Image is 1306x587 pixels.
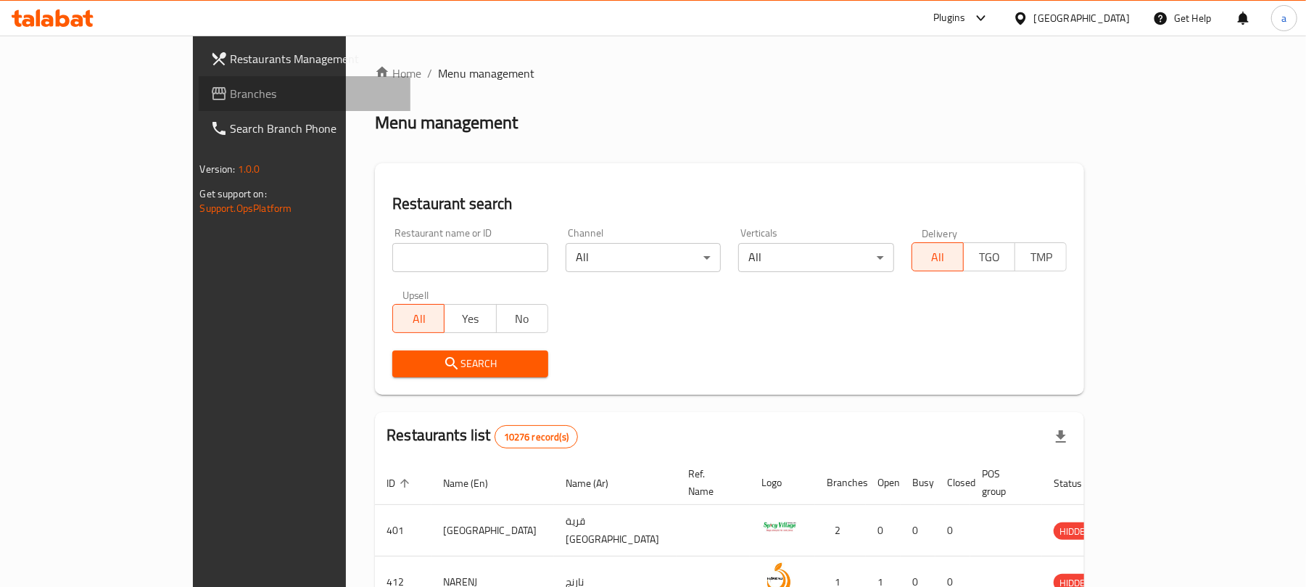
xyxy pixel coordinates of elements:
[404,355,537,373] span: Search
[199,111,411,146] a: Search Branch Phone
[399,308,439,329] span: All
[566,475,627,492] span: Name (Ar)
[815,461,866,505] th: Branches
[450,308,490,329] span: Yes
[566,243,722,272] div: All
[1281,10,1286,26] span: a
[496,304,548,333] button: No
[495,425,578,448] div: Total records count
[392,304,445,333] button: All
[431,505,554,557] td: [GEOGRAPHIC_DATA]
[495,430,577,444] span: 10276 record(s)
[1054,522,1097,540] div: HIDDEN
[427,65,432,82] li: /
[918,247,958,268] span: All
[935,461,970,505] th: Closed
[200,199,292,218] a: Support.OpsPlatform
[866,505,901,557] td: 0
[970,247,1009,268] span: TGO
[238,160,260,178] span: 1.0.0
[922,228,958,238] label: Delivery
[375,65,1084,82] nav: breadcrumb
[912,242,964,271] button: All
[231,50,400,67] span: Restaurants Management
[443,475,507,492] span: Name (En)
[392,243,548,272] input: Search for restaurant name or ID..
[1043,419,1078,454] div: Export file
[935,505,970,557] td: 0
[1054,475,1101,492] span: Status
[1054,523,1097,540] span: HIDDEN
[375,111,518,134] h2: Menu management
[1021,247,1061,268] span: TMP
[815,505,866,557] td: 2
[200,160,236,178] span: Version:
[444,304,496,333] button: Yes
[402,290,429,300] label: Upsell
[982,465,1025,500] span: POS group
[387,475,414,492] span: ID
[933,9,965,27] div: Plugins
[1034,10,1130,26] div: [GEOGRAPHIC_DATA]
[1014,242,1067,271] button: TMP
[901,461,935,505] th: Busy
[901,505,935,557] td: 0
[750,461,815,505] th: Logo
[503,308,542,329] span: No
[200,184,267,203] span: Get support on:
[761,509,798,546] img: Spicy Village
[231,120,400,137] span: Search Branch Phone
[438,65,534,82] span: Menu management
[231,85,400,102] span: Branches
[392,193,1067,215] h2: Restaurant search
[199,41,411,76] a: Restaurants Management
[392,350,548,377] button: Search
[738,243,894,272] div: All
[866,461,901,505] th: Open
[199,76,411,111] a: Branches
[963,242,1015,271] button: TGO
[688,465,732,500] span: Ref. Name
[554,505,677,557] td: قرية [GEOGRAPHIC_DATA]
[387,424,578,448] h2: Restaurants list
